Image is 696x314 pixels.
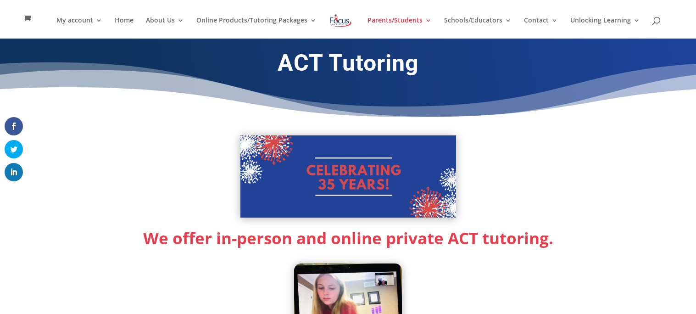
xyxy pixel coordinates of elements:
a: Parents/Students [367,17,432,39]
strong: We offer in-person and online private ACT tutoring. [143,227,553,249]
img: Celebrating 35 years [240,135,456,218]
img: Focus on Learning [329,12,353,29]
a: Home [115,17,134,39]
a: About Us [146,17,184,39]
a: My account [56,17,102,39]
a: Unlocking Learning [570,17,640,39]
a: Schools/Educators [444,17,512,39]
a: Online Products/Tutoring Packages [196,17,317,39]
a: Contact [524,17,558,39]
h1: ACT Tutoring [100,49,596,81]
